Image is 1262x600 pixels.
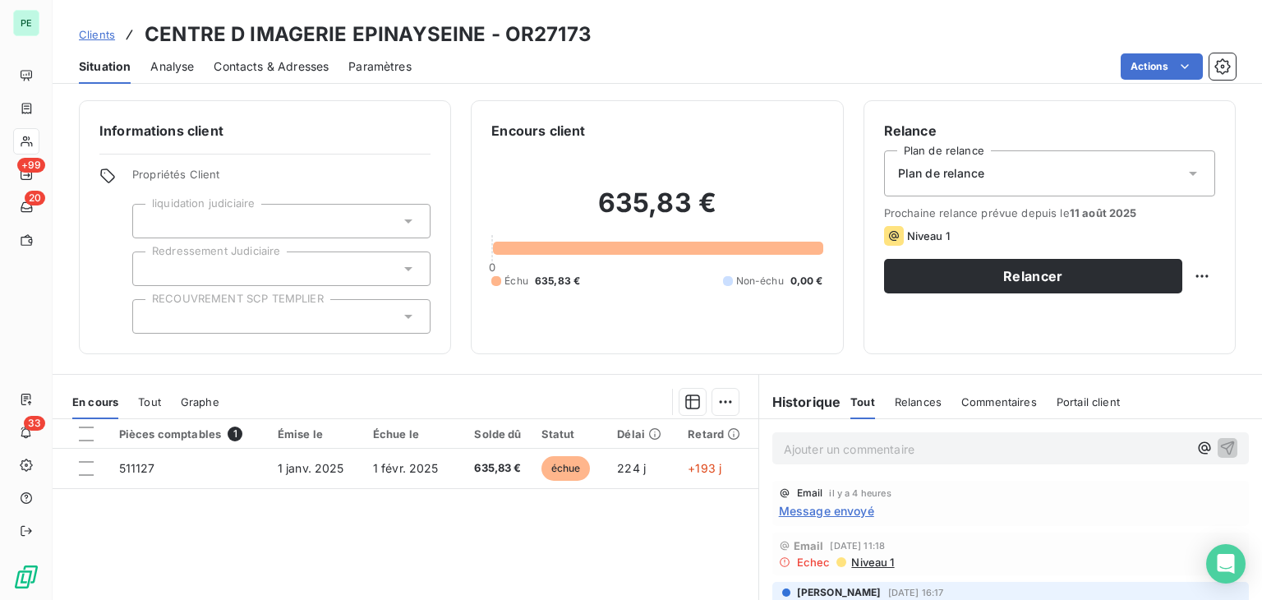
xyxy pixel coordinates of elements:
[1206,544,1246,584] div: Open Intercom Messenger
[797,488,823,498] span: Email
[535,274,580,288] span: 635,83 €
[17,158,45,173] span: +99
[797,556,831,569] span: Echec
[489,261,495,274] span: 0
[779,502,874,519] span: Message envoyé
[1070,206,1137,219] span: 11 août 2025
[898,165,984,182] span: Plan de relance
[146,309,159,324] input: Ajouter une valeur
[99,121,431,141] h6: Informations client
[145,20,592,49] h3: CENTRE D IMAGERIE EPINAYSEINE - OR27173
[24,416,45,431] span: 33
[759,392,841,412] h6: Historique
[72,395,118,408] span: En cours
[348,58,412,75] span: Paramètres
[150,58,194,75] span: Analyse
[467,460,522,477] span: 635,83 €
[491,121,585,141] h6: Encours client
[25,191,45,205] span: 20
[278,427,353,441] div: Émise le
[1057,395,1120,408] span: Portail client
[79,58,131,75] span: Situation
[491,187,822,236] h2: 635,83 €
[884,206,1215,219] span: Prochaine relance prévue depuis le
[736,274,784,288] span: Non-échu
[907,229,950,242] span: Niveau 1
[541,456,591,481] span: échue
[850,395,875,408] span: Tout
[884,259,1182,293] button: Relancer
[13,194,39,220] a: 20
[617,461,646,475] span: 224 j
[373,461,439,475] span: 1 févr. 2025
[830,541,885,551] span: [DATE] 11:18
[829,488,891,498] span: il y a 4 heures
[794,539,824,552] span: Email
[797,585,882,600] span: [PERSON_NAME]
[895,395,942,408] span: Relances
[13,10,39,36] div: PE
[79,28,115,41] span: Clients
[214,58,329,75] span: Contacts & Adresses
[850,556,894,569] span: Niveau 1
[790,274,823,288] span: 0,00 €
[13,564,39,590] img: Logo LeanPay
[1121,53,1203,80] button: Actions
[79,26,115,43] a: Clients
[504,274,528,288] span: Échu
[138,395,161,408] span: Tout
[13,161,39,187] a: +99
[119,461,155,475] span: 511127
[373,427,448,441] div: Échue le
[146,214,159,228] input: Ajouter une valeur
[181,395,219,408] span: Graphe
[119,427,258,441] div: Pièces comptables
[888,588,944,598] span: [DATE] 16:17
[884,121,1215,141] h6: Relance
[688,427,748,441] div: Retard
[278,461,344,475] span: 1 janv. 2025
[132,168,431,191] span: Propriétés Client
[228,427,242,441] span: 1
[961,395,1037,408] span: Commentaires
[467,427,522,441] div: Solde dû
[617,427,668,441] div: Délai
[688,461,721,475] span: +193 j
[541,427,598,441] div: Statut
[146,261,159,276] input: Ajouter une valeur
